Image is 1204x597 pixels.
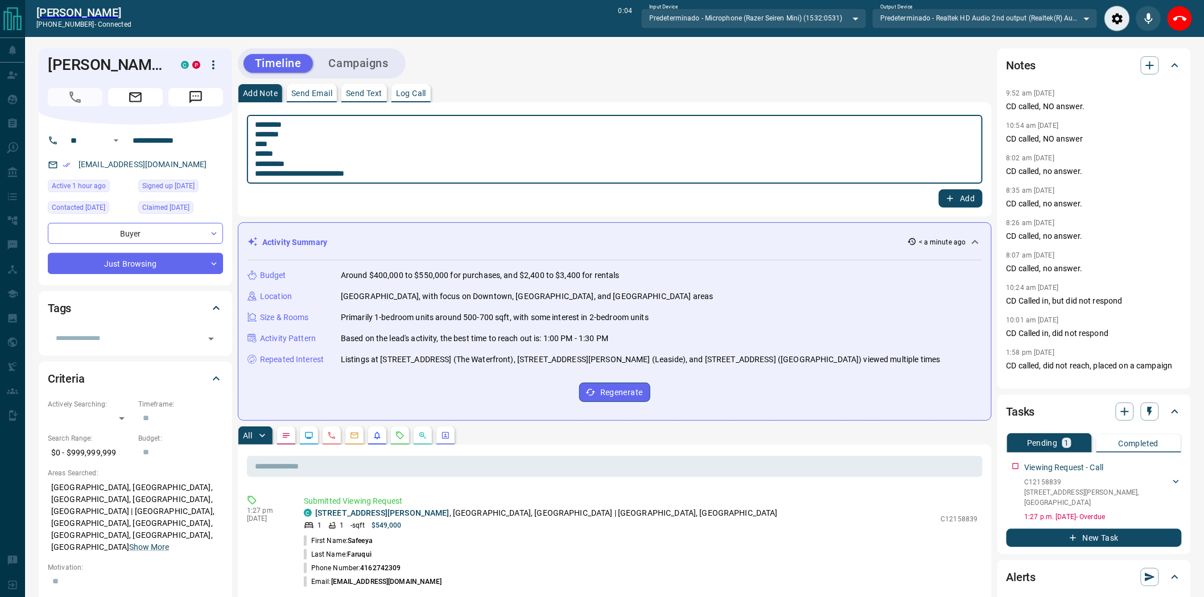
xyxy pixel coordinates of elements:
div: Activity Summary< a minute ago [248,232,982,253]
p: CD called, no answer. [1007,230,1182,242]
p: 1:27 p.m. [DATE] - Overdue [1025,512,1182,522]
a: [EMAIL_ADDRESS][DOMAIN_NAME] [79,160,207,169]
div: Buyer [48,223,223,244]
div: C12158839[STREET_ADDRESS][PERSON_NAME],[GEOGRAPHIC_DATA] [1025,475,1182,510]
div: Tue Nov 26 2024 [48,201,133,217]
svg: Requests [395,431,405,440]
p: Budget: [138,433,223,443]
svg: Email Verified [63,161,71,169]
p: Activity Summary [262,237,327,248]
p: First Name: [304,536,373,546]
h2: Tags [48,299,71,317]
p: $549,000 [372,520,402,530]
span: Contacted [DATE] [52,202,105,213]
p: Submitted Viewing Request [304,495,978,507]
button: Open [109,134,123,147]
button: Show More [129,541,169,553]
h2: Tasks [1007,403,1035,421]
span: Message [168,88,223,106]
div: Criteria [48,365,223,392]
p: Primarily 1-bedroom units around 500-700 sqft, with some interest in 2-bedroom units [341,312,649,324]
p: [GEOGRAPHIC_DATA], [GEOGRAPHIC_DATA], [GEOGRAPHIC_DATA], [GEOGRAPHIC_DATA], [GEOGRAPHIC_DATA] | [... [48,478,223,557]
p: Size & Rooms [260,312,309,324]
p: Activity Pattern [260,333,316,345]
button: Regenerate [579,383,650,402]
p: Search Range: [48,433,133,443]
p: Log Call [396,89,426,97]
h2: Criteria [48,370,85,388]
h2: Alerts [1007,568,1036,586]
div: Mute [1136,6,1161,31]
div: Thu Feb 10 2022 [138,201,223,217]
p: 0:04 [619,6,632,31]
button: Timeline [244,54,313,73]
span: 4162742309 [360,564,401,572]
span: Signed up [DATE] [142,180,195,192]
div: Audio Settings [1104,6,1130,31]
p: 10:01 am [DATE] [1007,316,1059,324]
div: Just Browsing [48,253,223,274]
svg: Listing Alerts [373,431,382,440]
div: condos.ca [181,61,189,69]
h2: Notes [1007,56,1036,74]
p: Actively Searching: [48,399,133,409]
p: CD called, no answer. [1007,198,1182,210]
div: condos.ca [304,509,312,517]
p: Budget [260,270,286,281]
p: Motivation: [48,562,223,573]
h1: [PERSON_NAME] [48,56,164,74]
span: Claimed [DATE] [142,202,189,213]
span: Active 1 hour ago [52,180,106,192]
div: Tags [48,295,223,322]
p: Areas Searched: [48,468,223,478]
p: Around $400,000 to $550,000 for purchases, and $2,400 to $3,400 for rentals [341,270,620,281]
button: Open [203,331,219,347]
p: Location [260,291,292,302]
p: C12158839 [941,514,978,524]
p: 8:35 am [DATE] [1007,186,1055,194]
span: connected [98,20,131,28]
p: CD Called in, but did not respond [1007,295,1182,307]
p: Listings at [STREET_ADDRESS] (The Waterfront), [STREET_ADDRESS][PERSON_NAME] (Leaside), and [STRE... [341,354,941,366]
div: Alerts [1007,563,1182,591]
p: Viewing Request - Call [1025,462,1104,474]
p: 1 [1065,439,1069,447]
span: [EMAIL_ADDRESS][DOMAIN_NAME] [331,578,442,586]
span: Faruqui [347,550,372,558]
p: 1:29 pm [DATE] [1007,381,1055,389]
p: [STREET_ADDRESS][PERSON_NAME] , [GEOGRAPHIC_DATA] [1025,487,1170,508]
div: Notes [1007,52,1182,79]
svg: Emails [350,431,359,440]
p: Timeframe: [138,399,223,409]
p: [PHONE_NUMBER] - [36,19,131,30]
a: [STREET_ADDRESS][PERSON_NAME] [315,508,450,517]
p: CD called, NO answer [1007,133,1182,145]
a: [PERSON_NAME] [36,6,131,19]
p: 9:52 am [DATE] [1007,89,1055,97]
p: Phone Number: [304,563,401,573]
label: Output Device [880,3,913,11]
p: Add Note [243,89,278,97]
p: $0 - $999,999,999 [48,443,133,462]
p: 8:07 am [DATE] [1007,251,1055,259]
p: C12158839 [1025,477,1170,487]
div: Predeterminado - Realtek HD Audio 2nd output (Realtek(R) Audio) [872,9,1098,28]
button: New Task [1007,529,1182,547]
p: Email: [304,577,442,587]
p: CD Called in, did not respond [1007,327,1182,339]
p: All [243,432,252,440]
p: Pending [1027,439,1058,447]
p: 1:27 pm [247,507,287,515]
label: Input Device [649,3,678,11]
div: Tasks [1007,398,1182,425]
button: Campaigns [318,54,400,73]
p: Send Email [291,89,332,97]
p: Send Text [346,89,382,97]
svg: Opportunities [418,431,427,440]
p: 8:02 am [DATE] [1007,154,1055,162]
button: Add [939,189,982,208]
svg: Notes [282,431,291,440]
p: - sqft [351,520,365,530]
span: Call [48,88,102,106]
